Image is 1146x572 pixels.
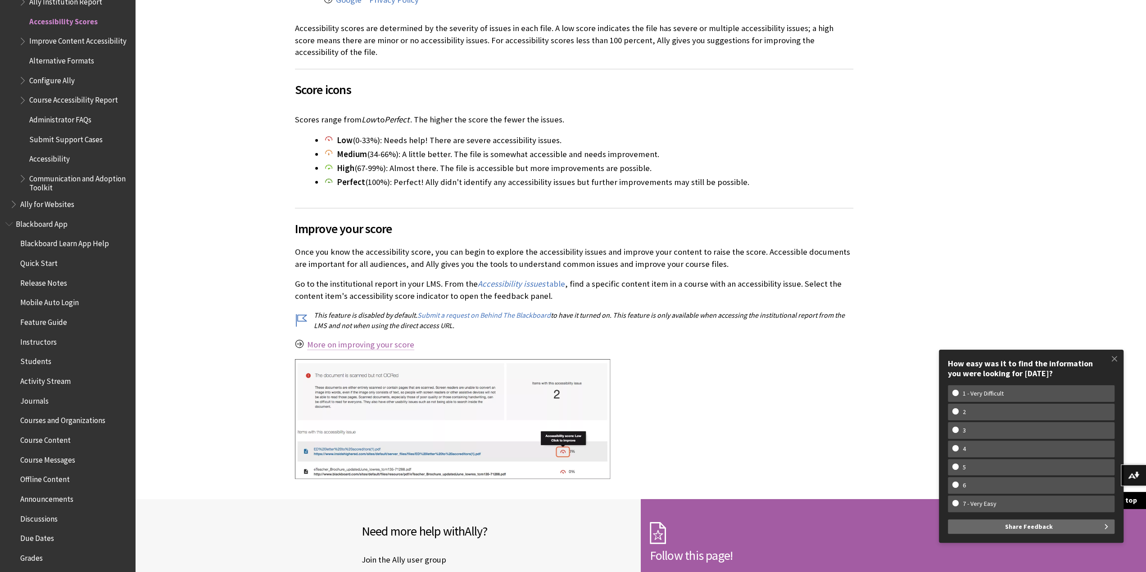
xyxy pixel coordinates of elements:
[465,523,482,539] span: Ally
[29,73,75,85] span: Configure Ally
[952,464,976,471] w-span: 5
[20,354,51,366] span: Students
[952,408,976,416] w-span: 2
[20,432,71,445] span: Course Content
[362,553,446,567] a: Join the Ally user group
[952,445,976,453] w-span: 4
[650,522,666,544] img: Subscription Icon
[324,176,749,189] li: (100%): Perfect! Ally didn't identify any accessibility issues but further improvements may still...
[20,550,43,563] span: Grades
[20,295,79,307] span: Mobile Auto Login
[478,279,565,289] a: Accessibility issuestable
[295,278,853,302] p: Go to the institutional report in your LMS. From the , find a specific content item in a course w...
[295,114,749,126] p: Scores range from to . The higher the score the fewer the issues.
[16,216,68,229] span: Blackboard App
[20,275,67,288] span: Release Notes
[20,452,75,464] span: Course Messages
[20,491,73,504] span: Announcements
[478,279,545,289] span: Accessibility issues
[20,236,109,248] span: Blackboard Learn App Help
[20,413,105,425] span: Courses and Organizations
[362,114,376,125] span: Low
[29,14,98,26] span: Accessibility Scores
[952,482,976,489] w-span: 6
[337,135,353,145] span: Low
[948,519,1114,534] button: Share Feedback
[29,53,94,65] span: Alternative Formats
[29,34,127,46] span: Improve Content Accessibility
[20,511,58,523] span: Discussions
[324,148,749,161] li: (34-66%): A little better. The file is somewhat accessible and needs improvement.
[20,197,74,209] span: Ally for Websites
[295,310,853,330] p: This feature is disabled by default. to have it turned on. This feature is only available when ac...
[29,152,70,164] span: Accessibility
[385,114,409,125] span: Perfect
[324,134,749,147] li: (0-33%): Needs help! There are severe accessibility issues.
[29,93,118,105] span: Course Accessibility Report
[417,311,551,320] a: Submit a request on Behind The Blackboard
[20,334,57,347] span: Instructors
[650,546,920,565] h2: Follow this page!
[29,171,129,192] span: Communication and Adoption Toolkit
[20,374,71,386] span: Activity Stream
[307,339,414,350] a: More on improving your score
[295,246,853,270] p: Once you know the accessibility score, you can begin to explore the accessibility issues and impr...
[20,315,67,327] span: Feature Guide
[29,112,91,124] span: Administrator FAQs
[20,393,49,405] span: Journals
[337,149,367,159] span: Medium
[948,359,1114,378] div: How easy was it to find the information you were looking for [DATE]?
[295,219,853,238] span: Improve your score
[952,500,1007,508] w-span: 7 - Very Easy
[1005,519,1053,534] span: Share Feedback
[295,23,853,58] p: Accessibility scores are determined by the severity of issues in each file. A low score indicates...
[337,163,354,173] span: High
[20,531,54,543] span: Due Dates
[20,472,70,484] span: Offline Content
[324,162,749,175] li: (67-99%): Almost there. The file is accessible but more improvements are possible.
[362,522,632,540] h2: Need more help with ?
[952,427,976,434] w-span: 3
[952,390,1014,397] w-span: 1 - Very Difficult
[295,80,853,99] span: Score icons
[337,177,365,187] span: Perfect
[20,256,58,268] span: Quick Start
[29,132,103,144] span: Submit Support Cases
